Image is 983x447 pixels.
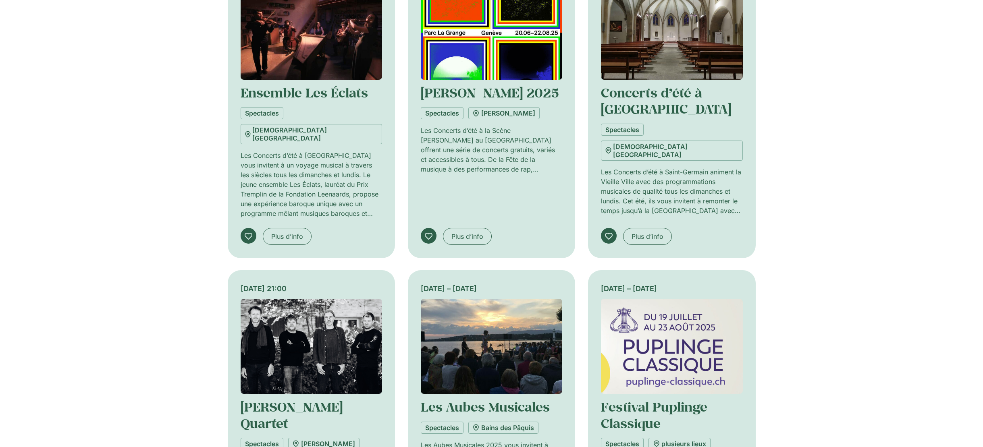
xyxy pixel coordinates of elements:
a: Plus d’info [623,228,672,245]
a: Spectacles [241,107,283,119]
img: Coolturalia - Les Aubes Musicales 2025 [421,299,562,394]
a: Spectacles [421,107,463,119]
a: Festival Puplinge Classique [601,398,707,431]
a: Plus d’info [443,228,492,245]
a: [DEMOGRAPHIC_DATA] [GEOGRAPHIC_DATA] [241,124,382,144]
a: Spectacles [421,422,463,434]
a: Concerts d’été à [GEOGRAPHIC_DATA] [601,84,731,117]
img: Coolturalia - Nicolas Masson Quartet [241,299,382,394]
a: [PERSON_NAME] 2025 [421,84,559,101]
a: [PERSON_NAME] Quartet [241,398,343,431]
a: Plus d’info [263,228,312,245]
a: [PERSON_NAME] [468,107,540,119]
a: Ensemble Les Éclats [241,84,368,101]
a: Spectacles [601,124,644,136]
p: Les Concerts d’été à la Scène [PERSON_NAME] au [GEOGRAPHIC_DATA] offrent une série de concerts gr... [421,126,562,174]
a: [DEMOGRAPHIC_DATA] [GEOGRAPHIC_DATA] [601,141,742,161]
p: Les Concerts d’été à Saint-Germain animent la Vieille Ville avec des programmations musicales de ... [601,167,742,215]
div: [DATE] – [DATE] [421,283,562,294]
span: Plus d’info [632,232,663,241]
span: Plus d’info [451,232,483,241]
div: [DATE] 21:00 [241,283,382,294]
p: Les Concerts d’été à [GEOGRAPHIC_DATA] vous invitent à un voyage musical à travers les siècles to... [241,151,382,218]
div: [DATE] – [DATE] [601,283,742,294]
span: Plus d’info [271,232,303,241]
a: Bains des Pâquis [468,422,538,434]
a: Les Aubes Musicales [421,398,550,415]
